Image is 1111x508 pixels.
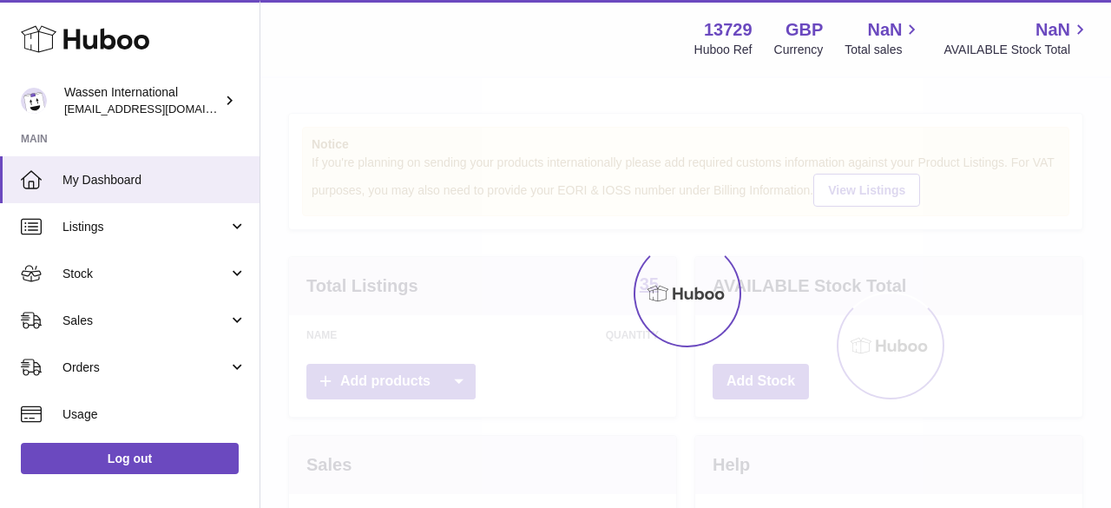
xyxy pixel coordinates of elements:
div: Huboo Ref [694,42,753,58]
strong: GBP [786,18,823,42]
div: Currency [774,42,824,58]
strong: 13729 [704,18,753,42]
a: NaN Total sales [845,18,922,58]
img: internalAdmin-13729@internal.huboo.com [21,88,47,114]
div: Wassen International [64,84,220,117]
span: [EMAIL_ADDRESS][DOMAIN_NAME] [64,102,255,115]
span: Orders [62,360,228,376]
a: NaN AVAILABLE Stock Total [943,18,1090,58]
span: Sales [62,313,228,329]
span: NaN [867,18,902,42]
span: Total sales [845,42,922,58]
span: Usage [62,406,247,423]
a: Log out [21,443,239,474]
span: My Dashboard [62,172,247,188]
span: Listings [62,219,228,235]
span: Stock [62,266,228,282]
span: NaN [1035,18,1070,42]
span: AVAILABLE Stock Total [943,42,1090,58]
